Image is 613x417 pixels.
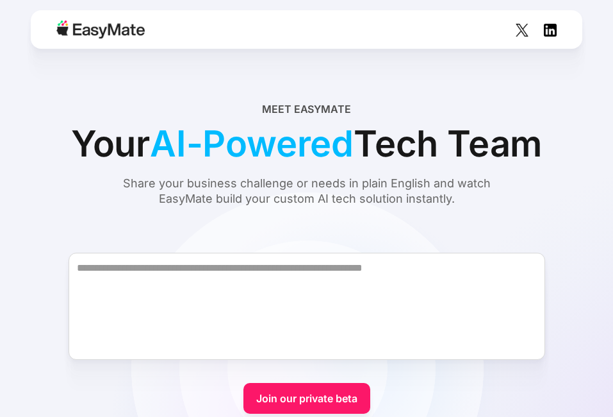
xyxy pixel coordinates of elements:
div: Meet EasyMate [262,101,351,117]
img: Social Icon [544,24,557,37]
img: Social Icon [516,24,528,37]
div: Share your business challenge or needs in plain English and watch EasyMate build your custom AI t... [99,176,515,207]
div: Your [71,117,542,171]
a: Join our private beta [243,383,370,414]
img: Easymate logo [56,21,145,38]
span: Tech Team [354,117,542,171]
span: AI-Powered [150,117,354,171]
